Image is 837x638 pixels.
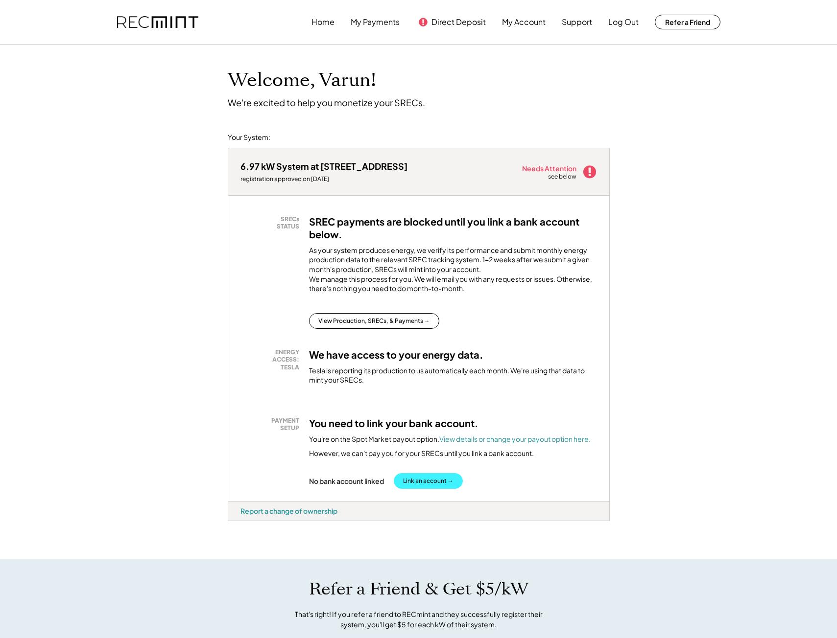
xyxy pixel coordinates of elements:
button: Refer a Friend [655,15,720,29]
div: Report a change of ownership [240,506,337,515]
div: You're on the Spot Market payout option. [309,434,591,444]
div: As your system produces energy, we verify its performance and submit monthly energy production da... [309,246,597,298]
h3: You need to link your bank account. [309,417,478,430]
button: Support [562,12,592,32]
button: View Production, SRECs, & Payments → [309,313,439,329]
button: Link an account → [394,473,463,489]
button: Log Out [608,12,639,32]
div: ENERGY ACCESS: TESLA [245,348,299,371]
div: We're excited to help you monetize your SRECs. [228,97,425,108]
div: Tesla is reporting its production to us automatically each month. We're using that data to mint y... [309,366,597,385]
div: see below [548,173,577,181]
h1: Refer a Friend & Get $5/kW [309,579,528,599]
div: Needs Attention [522,165,577,172]
div: PAYMENT SETUP [245,417,299,432]
div: No bank account linked [309,477,384,485]
h1: Welcome, Varun! [228,69,376,92]
div: 6.97 kW System at [STREET_ADDRESS] [240,160,407,172]
h3: SREC payments are blocked until you link a bank account below. [309,215,597,241]
button: Direct Deposit [431,12,486,32]
img: recmint-logotype%403x.png [117,16,198,28]
div: bd3f5wai - VA Distributed [228,521,263,525]
button: My Payments [351,12,400,32]
div: SRECs STATUS [245,215,299,230]
h3: We have access to your energy data. [309,348,483,361]
div: However, we can't pay you for your SRECs until you link a bank account. [309,449,534,458]
button: Home [311,12,335,32]
a: View details or change your payout option here. [439,434,591,443]
div: Your System: [228,133,270,142]
button: My Account [502,12,546,32]
div: That's right! If you refer a friend to RECmint and they successfully register their system, you'l... [284,609,553,630]
div: registration approved on [DATE] [240,175,407,183]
